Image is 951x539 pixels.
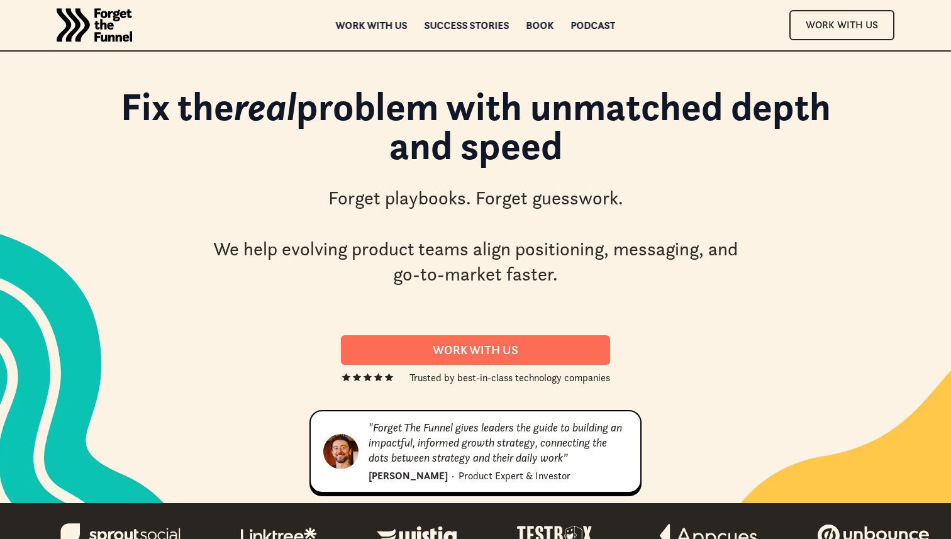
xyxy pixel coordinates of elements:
[98,74,853,178] h1: Fix the problem with unmatched depth and speed
[341,335,610,365] a: Work With us
[789,10,894,40] a: Work With Us
[526,21,554,30] a: Book
[409,370,610,385] div: Trusted by best-in-class technology companies
[425,21,509,30] a: Success Stories
[336,21,408,30] a: Work with us
[452,468,454,483] div: ·
[369,468,448,483] div: [PERSON_NAME]
[208,186,743,287] div: Forget playbooks. Forget guesswork. We help evolving product teams align positioning, messaging, ...
[459,468,570,483] div: Product Expert & Investor
[356,343,595,357] div: Work With us
[571,21,616,30] a: Podcast
[234,82,296,131] em: real
[369,420,628,465] div: "Forget The Funnel gives leaders the guide to building an impactful, informed growth strategy, co...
